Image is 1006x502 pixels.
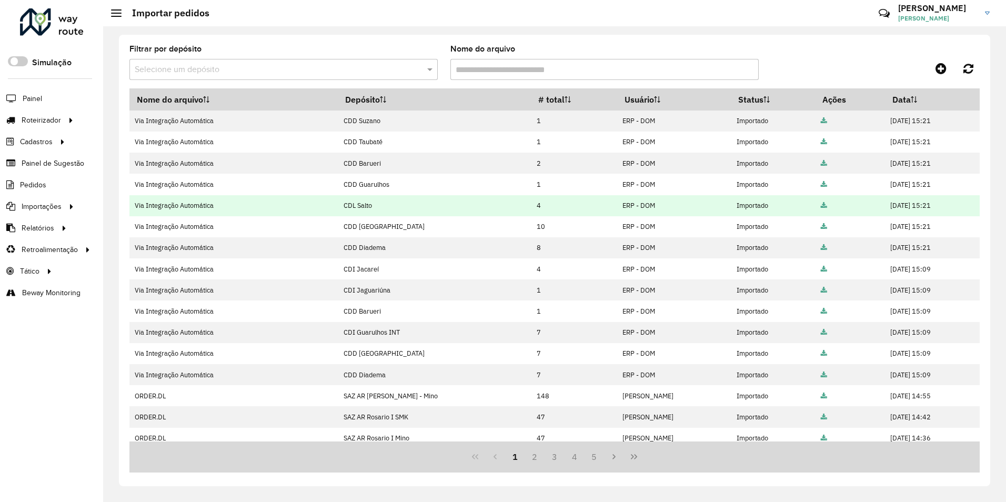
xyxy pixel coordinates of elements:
[885,174,980,195] td: [DATE] 15:21
[885,216,980,237] td: [DATE] 15:21
[617,343,731,364] td: ERP - DOM
[821,391,827,400] a: Arquivo completo
[338,195,531,216] td: CDL Salto
[531,174,617,195] td: 1
[885,279,980,300] td: [DATE] 15:09
[617,153,731,174] td: ERP - DOM
[338,174,531,195] td: CDD Guarulhos
[617,237,731,258] td: ERP - DOM
[22,244,78,255] span: Retroalimentação
[129,364,338,385] td: Via Integração Automática
[531,406,617,427] td: 47
[731,237,815,258] td: Importado
[129,43,202,55] label: Filtrar por depósito
[731,428,815,449] td: Importado
[338,385,531,406] td: SAZ AR [PERSON_NAME] - Mino
[20,136,53,147] span: Cadastros
[129,279,338,300] td: Via Integração Automática
[731,364,815,385] td: Importado
[129,385,338,406] td: ORDER.DL
[32,56,72,69] label: Simulação
[885,111,980,132] td: [DATE] 15:21
[129,195,338,216] td: Via Integração Automática
[821,370,827,379] a: Arquivo completo
[565,447,585,467] button: 4
[821,307,827,316] a: Arquivo completo
[617,322,731,343] td: ERP - DOM
[617,132,731,153] td: ERP - DOM
[338,428,531,449] td: SAZ AR Rosario I Mino
[617,364,731,385] td: ERP - DOM
[545,447,565,467] button: 3
[821,286,827,295] a: Arquivo completo
[129,322,338,343] td: Via Integração Automática
[731,153,815,174] td: Importado
[898,14,977,23] span: [PERSON_NAME]
[885,300,980,322] td: [DATE] 15:09
[617,300,731,322] td: ERP - DOM
[885,385,980,406] td: [DATE] 14:55
[450,43,515,55] label: Nome do arquivo
[624,447,644,467] button: Last Page
[731,258,815,279] td: Importado
[338,216,531,237] td: CDD [GEOGRAPHIC_DATA]
[129,300,338,322] td: Via Integração Automática
[731,88,815,111] th: Status
[531,237,617,258] td: 8
[617,195,731,216] td: ERP - DOM
[531,258,617,279] td: 4
[338,153,531,174] td: CDD Barueri
[821,116,827,125] a: Arquivo completo
[885,195,980,216] td: [DATE] 15:21
[531,385,617,406] td: 148
[338,88,531,111] th: Depósito
[505,447,525,467] button: 1
[129,216,338,237] td: Via Integração Automática
[531,216,617,237] td: 10
[821,413,827,421] a: Arquivo completo
[338,300,531,322] td: CDD Barueri
[129,237,338,258] td: Via Integração Automática
[22,158,84,169] span: Painel de Sugestão
[617,258,731,279] td: ERP - DOM
[531,132,617,153] td: 1
[821,137,827,146] a: Arquivo completo
[821,265,827,274] a: Arquivo completo
[129,428,338,449] td: ORDER.DL
[731,132,815,153] td: Importado
[815,88,885,111] th: Ações
[821,434,827,443] a: Arquivo completo
[821,328,827,337] a: Arquivo completo
[531,364,617,385] td: 7
[731,385,815,406] td: Importado
[885,322,980,343] td: [DATE] 15:09
[821,222,827,231] a: Arquivo completo
[898,3,977,13] h3: [PERSON_NAME]
[885,428,980,449] td: [DATE] 14:36
[885,88,980,111] th: Data
[617,111,731,132] td: ERP - DOM
[338,279,531,300] td: CDI Jaguariúna
[20,179,46,190] span: Pedidos
[585,447,605,467] button: 5
[617,406,731,427] td: [PERSON_NAME]
[129,153,338,174] td: Via Integração Automática
[338,364,531,385] td: CDD Diadema
[885,153,980,174] td: [DATE] 15:21
[129,88,338,111] th: Nome do arquivo
[617,279,731,300] td: ERP - DOM
[731,111,815,132] td: Importado
[129,343,338,364] td: Via Integração Automática
[885,132,980,153] td: [DATE] 15:21
[821,180,827,189] a: Arquivo completo
[525,447,545,467] button: 2
[338,132,531,153] td: CDD Taubaté
[731,300,815,322] td: Importado
[885,364,980,385] td: [DATE] 15:09
[885,237,980,258] td: [DATE] 15:21
[129,258,338,279] td: Via Integração Automática
[338,322,531,343] td: CDI Guarulhos INT
[531,300,617,322] td: 1
[731,216,815,237] td: Importado
[129,174,338,195] td: Via Integração Automática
